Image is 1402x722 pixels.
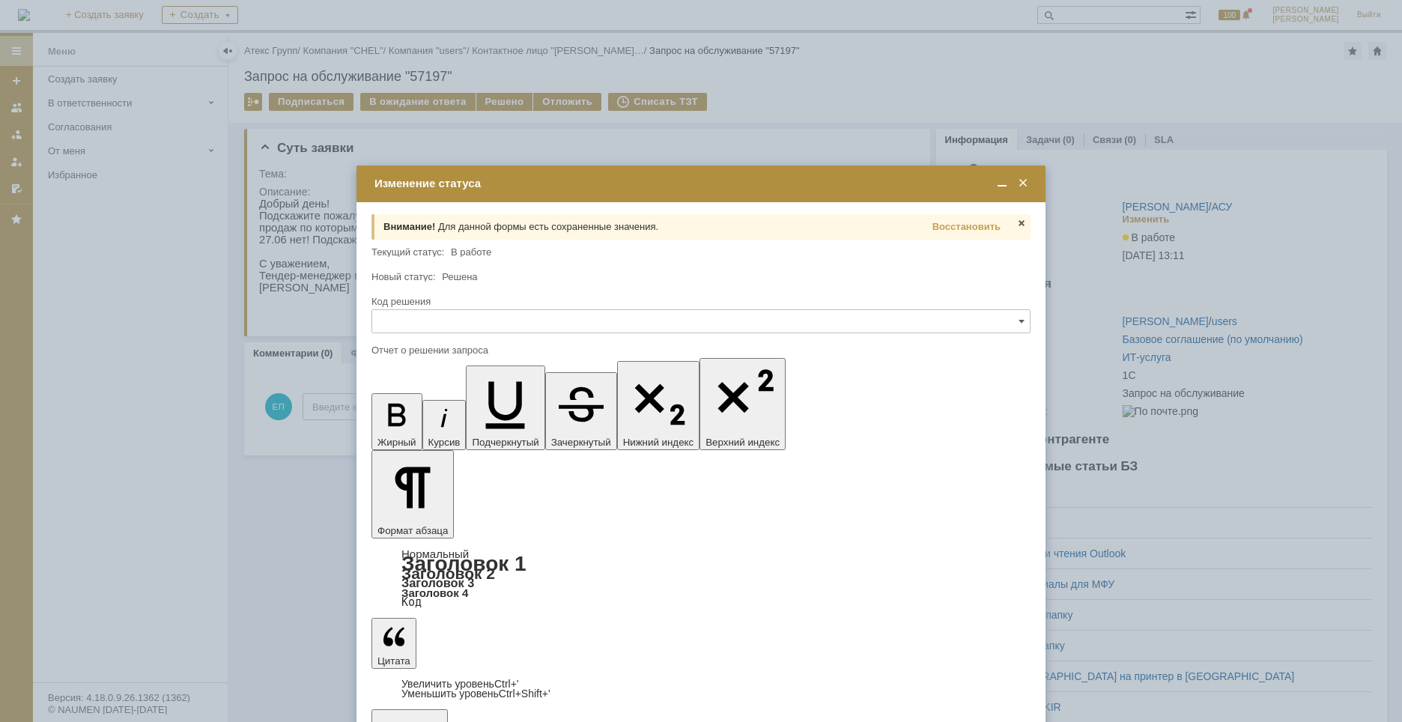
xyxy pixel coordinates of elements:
span: Внимание! [383,221,435,232]
span: Верхний индекс [705,437,780,448]
span: Формат абзаца [377,525,448,536]
span: Восстановить [932,221,1001,232]
span: Курсив [428,437,461,448]
label: Новый статус: [371,271,436,282]
span: Для данной формы есть сохраненные значения. [438,221,658,232]
a: Код [401,595,422,609]
span: Закрыть [1016,177,1031,190]
button: Жирный [371,393,422,450]
div: Формат абзаца [371,549,1031,607]
span: Цитата [377,655,410,667]
div: Цитата [371,679,1031,699]
label: Текущий статус: [371,246,444,258]
button: Цитата [371,618,416,669]
button: Зачеркнутый [545,372,617,450]
a: Нормальный [401,547,469,560]
div: Отчет о решении запроса [371,345,1028,355]
button: Нижний индекс [617,361,700,450]
span: Подчеркнутый [472,437,538,448]
button: Подчеркнутый [466,365,544,450]
button: Верхний индекс [700,358,786,450]
a: Заголовок 1 [401,552,526,575]
span: Ctrl+Shift+' [499,688,550,700]
span: Жирный [377,437,416,448]
span: Закрыть [1016,217,1028,229]
div: Код решения [371,297,1028,306]
button: Курсив [422,400,467,450]
a: Increase [401,678,519,690]
a: Decrease [401,688,550,700]
a: Заголовок 3 [401,576,474,589]
span: Свернуть (Ctrl + M) [995,177,1010,190]
a: Заголовок 2 [401,565,495,582]
span: Ctrl+' [494,678,519,690]
span: Зачеркнутый [551,437,611,448]
a: Заголовок 4 [401,586,468,599]
button: Формат абзаца [371,450,454,539]
span: В работе [451,246,491,258]
span: Нижний индекс [623,437,694,448]
div: Изменение статуса [374,177,1031,190]
span: Решена [442,271,477,282]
